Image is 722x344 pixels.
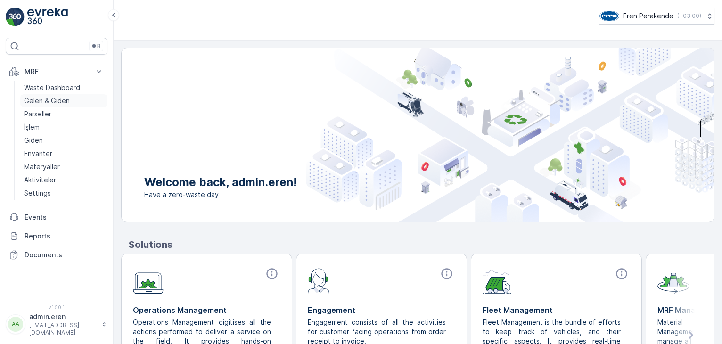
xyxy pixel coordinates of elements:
[91,42,101,50] p: ⌘B
[29,321,97,336] p: [EMAIL_ADDRESS][DOMAIN_NAME]
[483,304,630,316] p: Fleet Management
[6,246,107,264] a: Documents
[6,208,107,227] a: Events
[483,267,511,294] img: module-icon
[8,317,23,332] div: AA
[20,121,107,134] a: İşlem
[599,8,714,25] button: Eren Perakende(+03:00)
[623,11,673,21] p: Eren Perakende
[306,48,714,222] img: city illustration
[20,134,107,147] a: Giden
[133,267,164,294] img: module-icon
[6,304,107,310] span: v 1.50.1
[24,83,80,92] p: Waste Dashboard
[20,173,107,187] a: Aktiviteler
[6,312,107,336] button: AAadmin.eren[EMAIL_ADDRESS][DOMAIN_NAME]
[25,231,104,241] p: Reports
[144,190,297,199] span: Have a zero-waste day
[6,8,25,26] img: logo
[308,267,330,294] img: module-icon
[24,123,40,132] p: İşlem
[25,250,104,260] p: Documents
[24,109,51,119] p: Parseller
[24,96,70,106] p: Gelen & Giden
[20,107,107,121] a: Parseller
[25,67,89,76] p: MRF
[129,238,714,252] p: Solutions
[20,147,107,160] a: Envanter
[24,188,51,198] p: Settings
[24,136,43,145] p: Giden
[657,267,689,294] img: module-icon
[20,94,107,107] a: Gelen & Giden
[29,312,97,321] p: admin.eren
[599,11,619,21] img: image_16_2KwAvdm.png
[133,304,280,316] p: Operations Management
[20,81,107,94] a: Waste Dashboard
[25,213,104,222] p: Events
[24,162,60,172] p: Materyaller
[6,62,107,81] button: MRF
[677,12,701,20] p: ( +03:00 )
[6,227,107,246] a: Reports
[144,175,297,190] p: Welcome back, admin.eren!
[308,304,455,316] p: Engagement
[27,8,68,26] img: logo_light-DOdMpM7g.png
[24,149,52,158] p: Envanter
[20,187,107,200] a: Settings
[20,160,107,173] a: Materyaller
[24,175,56,185] p: Aktiviteler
